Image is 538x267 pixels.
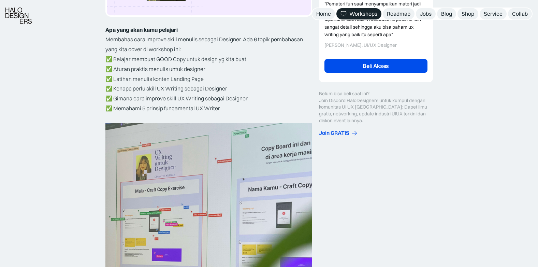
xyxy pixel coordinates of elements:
[512,10,528,17] div: Collab
[437,8,456,19] a: Blog
[105,34,312,54] p: Membahas cara improve skill menulis sebagai Designer. Ada 6 topik pembahasan yang kita cover di w...
[480,8,507,19] a: Service
[441,10,452,17] div: Blog
[457,8,478,19] a: Shop
[462,10,474,17] div: Shop
[312,8,335,19] a: Home
[484,10,503,17] div: Service
[387,10,410,17] div: Roadmap
[349,10,377,17] div: Workshops
[105,54,312,113] p: ✅ Belajar membuat GOOD Copy untuk design yg kita buat ✅ Aturan praktis menulis untuk designer ✅ L...
[324,59,427,73] a: Beli Akses
[416,8,436,19] a: Jobs
[319,129,433,137] a: Join GRATIS
[105,26,178,33] strong: Apa yang akan kamu pelajari
[105,113,312,123] p: ‍
[324,42,427,48] div: [PERSON_NAME], UI/UX Designer
[336,8,381,19] a: Workshops
[316,10,331,17] div: Home
[508,8,532,19] a: Collab
[319,129,349,137] div: Join GRATIS
[383,8,415,19] a: Roadmap
[319,90,433,124] div: Belum bisa beli saat ini? Join Discord HaloDesigners untuk kumpul dengan komunitas UI UX [GEOGRAP...
[420,10,432,17] div: Jobs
